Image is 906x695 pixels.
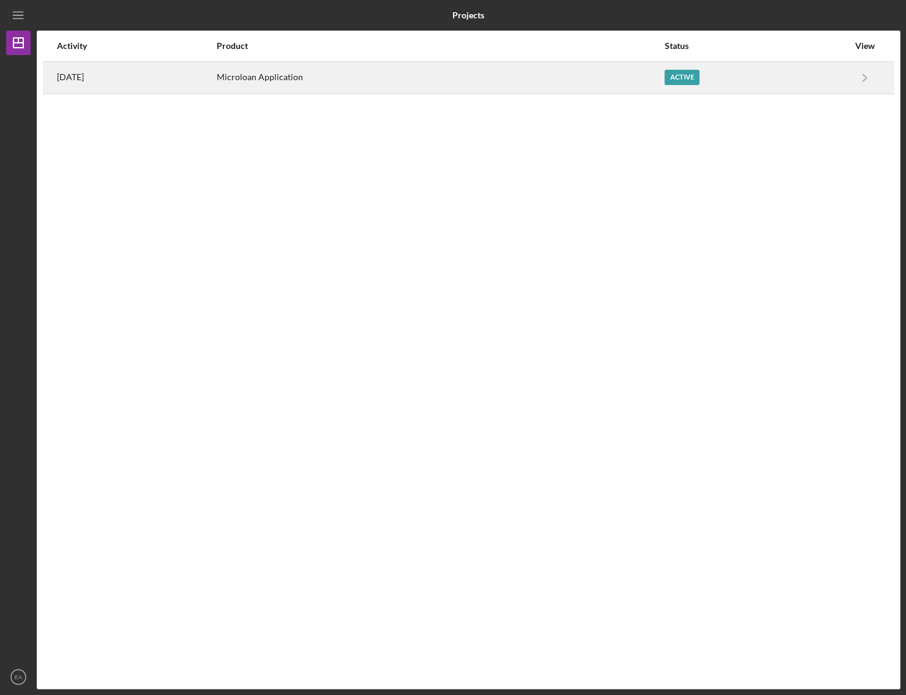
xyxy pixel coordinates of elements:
time: 2025-08-21 19:15 [57,72,84,82]
text: EA [15,674,23,680]
div: Product [217,41,663,51]
div: Active [664,70,699,85]
b: Projects [452,10,484,20]
div: View [849,41,880,51]
div: Microloan Application [217,62,663,93]
div: Status [664,41,848,51]
button: EA [6,664,31,689]
div: Activity [57,41,215,51]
